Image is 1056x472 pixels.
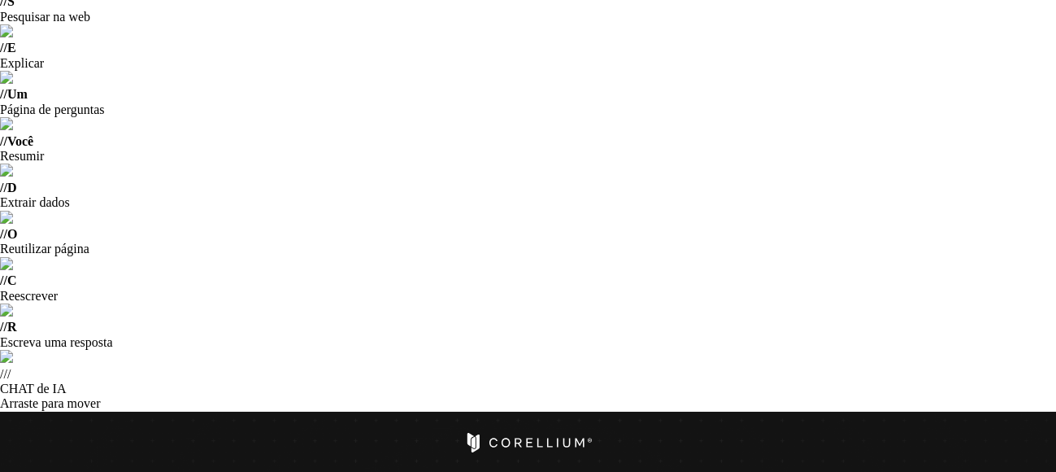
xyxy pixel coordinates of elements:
font: Um [7,87,28,101]
font: C [7,273,17,287]
font: D [7,181,17,194]
a: Página inicial do Corellium [463,433,593,452]
font: R [7,320,17,334]
font: / [7,367,11,381]
font: E [7,41,16,55]
font: O [7,227,17,241]
font: Você [7,134,33,148]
